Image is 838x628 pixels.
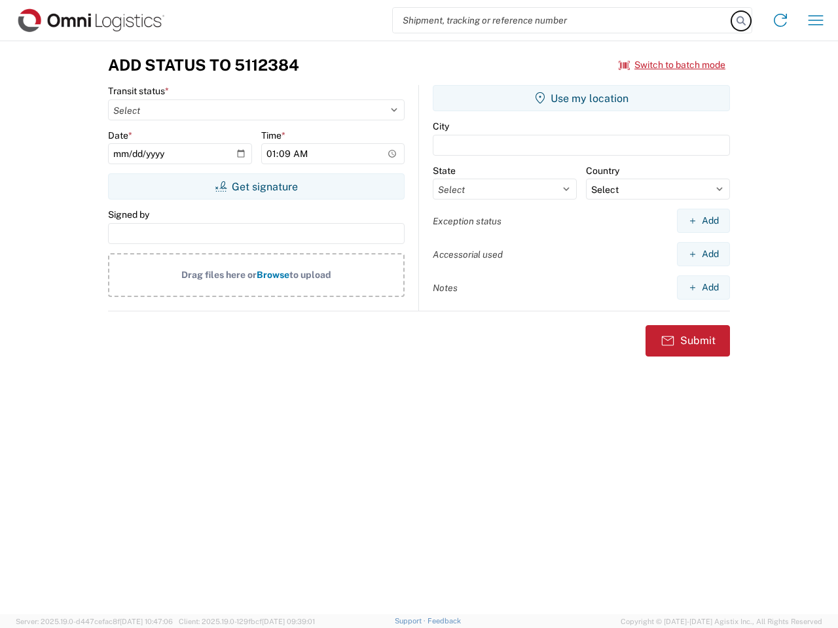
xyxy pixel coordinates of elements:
[257,270,289,280] span: Browse
[646,325,730,357] button: Submit
[108,130,132,141] label: Date
[433,85,730,111] button: Use my location
[261,130,285,141] label: Time
[677,209,730,233] button: Add
[428,617,461,625] a: Feedback
[108,56,299,75] h3: Add Status to 5112384
[395,617,428,625] a: Support
[393,8,732,33] input: Shipment, tracking or reference number
[120,618,173,625] span: [DATE] 10:47:06
[619,54,725,76] button: Switch to batch mode
[181,270,257,280] span: Drag files here or
[108,209,149,220] label: Signed by
[621,616,822,627] span: Copyright © [DATE]-[DATE] Agistix Inc., All Rights Reserved
[677,275,730,300] button: Add
[433,120,449,132] label: City
[433,282,458,294] label: Notes
[108,173,405,200] button: Get signature
[677,242,730,266] button: Add
[433,165,456,177] label: State
[433,249,503,260] label: Accessorial used
[108,85,169,97] label: Transit status
[179,618,315,625] span: Client: 2025.19.0-129fbcf
[433,215,501,227] label: Exception status
[16,618,173,625] span: Server: 2025.19.0-d447cefac8f
[262,618,315,625] span: [DATE] 09:39:01
[586,165,619,177] label: Country
[289,270,331,280] span: to upload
